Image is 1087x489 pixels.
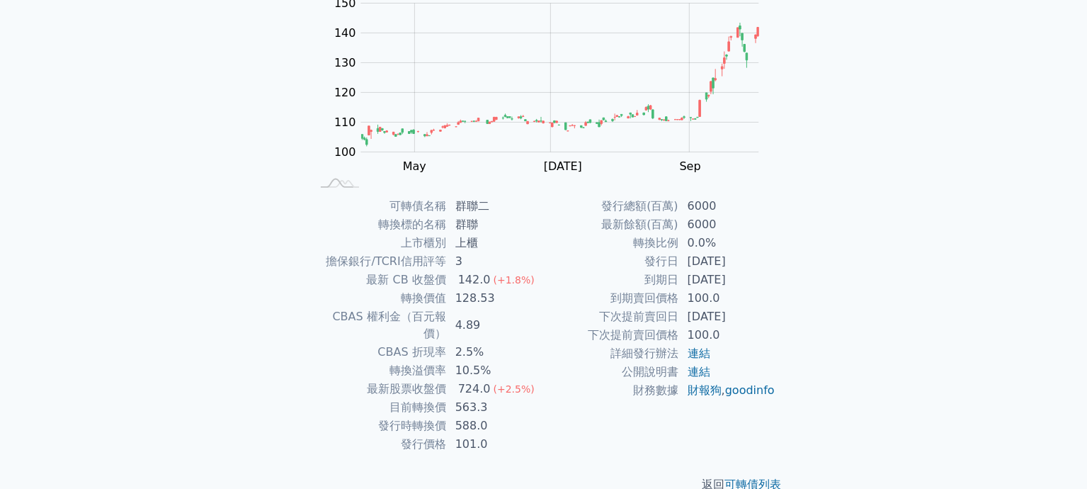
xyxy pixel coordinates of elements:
[679,197,776,215] td: 6000
[544,289,679,308] td: 到期賣回價格
[679,215,776,234] td: 6000
[544,363,679,381] td: 公開說明書
[312,343,447,361] td: CBAS 折現率
[312,271,447,289] td: 最新 CB 收盤價
[447,234,544,252] td: 上櫃
[1016,421,1087,489] div: 聊天小工具
[312,308,447,343] td: CBAS 權利金（百元報價）
[312,361,447,380] td: 轉換溢價率
[544,252,679,271] td: 發行日
[447,215,544,234] td: 群聯
[447,252,544,271] td: 3
[494,274,535,286] span: (+1.8%)
[494,383,535,395] span: (+2.5%)
[455,271,494,288] div: 142.0
[447,308,544,343] td: 4.89
[334,56,356,69] tspan: 130
[334,116,356,129] tspan: 110
[544,234,679,252] td: 轉換比例
[334,86,356,99] tspan: 120
[688,365,710,378] a: 連結
[455,381,494,398] div: 724.0
[544,197,679,215] td: 發行總額(百萬)
[312,252,447,271] td: 擔保銀行/TCRI信用評等
[447,435,544,454] td: 101.0
[403,159,426,173] tspan: May
[544,308,679,326] td: 下次提前賣回日
[679,381,776,400] td: ,
[312,417,447,435] td: 發行時轉換價
[544,159,582,173] tspan: [DATE]
[312,215,447,234] td: 轉換標的名稱
[312,435,447,454] td: 發行價格
[544,215,679,234] td: 最新餘額(百萬)
[679,289,776,308] td: 100.0
[312,398,447,417] td: 目前轉換價
[312,197,447,215] td: 可轉債名稱
[544,271,679,289] td: 到期日
[680,159,701,173] tspan: Sep
[544,381,679,400] td: 財務數據
[688,347,710,360] a: 連結
[1016,421,1087,489] iframe: Chat Widget
[679,326,776,344] td: 100.0
[679,234,776,252] td: 0.0%
[679,308,776,326] td: [DATE]
[312,234,447,252] td: 上市櫃別
[447,289,544,308] td: 128.53
[312,289,447,308] td: 轉換價值
[447,398,544,417] td: 563.3
[544,344,679,363] td: 詳細發行辦法
[334,26,356,40] tspan: 140
[447,361,544,380] td: 10.5%
[688,383,722,397] a: 財報狗
[447,343,544,361] td: 2.5%
[334,145,356,159] tspan: 100
[312,380,447,398] td: 最新股票收盤價
[679,252,776,271] td: [DATE]
[447,417,544,435] td: 588.0
[447,197,544,215] td: 群聯二
[725,383,775,397] a: goodinfo
[679,271,776,289] td: [DATE]
[544,326,679,344] td: 下次提前賣回價格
